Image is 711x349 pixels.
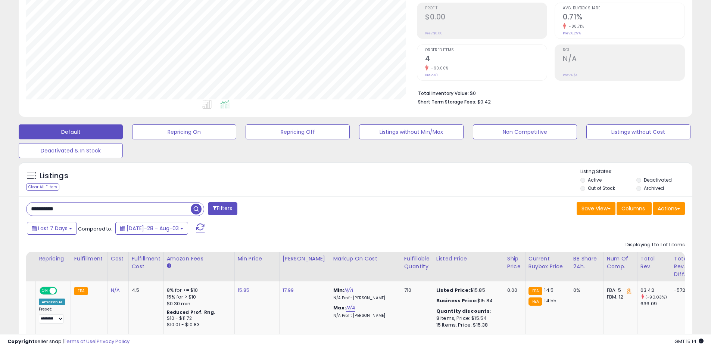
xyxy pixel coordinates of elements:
[528,297,542,306] small: FBA
[566,24,584,29] small: -88.71%
[607,287,632,294] div: FBA: 5
[167,255,231,263] div: Amazon Fees
[436,322,498,328] div: 15 Items, Price: $15.38
[436,308,490,315] b: Quantity discounts
[167,287,229,294] div: 8% for <= $10
[167,322,229,328] div: $10.01 - $10.83
[167,263,171,269] small: Amazon Fees.
[477,98,491,105] span: $0.42
[333,296,395,301] p: N/A Profit [PERSON_NAME]
[167,309,216,315] b: Reduced Prof. Rng.
[132,287,158,294] div: 4.5
[644,185,664,191] label: Archived
[7,338,35,345] strong: Copyright
[674,338,704,345] span: 2025-08-11 15:14 GMT
[528,255,567,271] div: Current Buybox Price
[586,124,690,139] button: Listings without Cost
[626,241,685,248] div: Displaying 1 to 1 of 1 items
[418,88,679,97] li: $0
[436,297,477,304] b: Business Price:
[640,300,671,307] div: 636.09
[563,55,685,65] h2: N/A
[621,205,645,212] span: Columns
[246,124,350,139] button: Repricing Off
[563,6,685,10] span: Avg. Buybox Share
[588,185,615,191] label: Out of Stock
[507,255,522,271] div: Ship Price
[64,338,96,345] a: Terms of Use
[544,287,553,294] span: 14.5
[404,287,427,294] div: 710
[644,177,672,183] label: Deactivated
[333,255,398,263] div: Markup on Cost
[115,222,188,235] button: [DATE]-28 - Aug-03
[39,307,65,324] div: Preset:
[404,255,430,271] div: Fulfillable Quantity
[617,202,652,215] button: Columns
[563,31,581,35] small: Prev: 6.29%
[436,315,498,322] div: 8 Items, Price: $15.54
[39,255,68,263] div: Repricing
[528,287,542,295] small: FBA
[111,255,125,263] div: Cost
[27,222,77,235] button: Last 7 Days
[563,73,577,77] small: Prev: N/A
[74,287,88,295] small: FBA
[436,287,498,294] div: $15.85
[653,202,685,215] button: Actions
[346,304,355,312] a: N/A
[436,297,498,304] div: $15.84
[38,225,68,232] span: Last 7 Days
[645,294,667,300] small: (-90.03%)
[333,287,344,294] b: Min:
[40,288,50,294] span: ON
[580,168,692,175] p: Listing States:
[127,225,179,232] span: [DATE]-28 - Aug-03
[333,304,346,311] b: Max:
[425,6,547,10] span: Profit
[283,287,294,294] a: 17.99
[425,31,443,35] small: Prev: $0.00
[74,255,104,263] div: Fulfillment
[425,13,547,23] h2: $0.00
[436,308,498,315] div: :
[640,255,668,271] div: Total Rev.
[436,287,470,294] b: Listed Price:
[359,124,463,139] button: Listings without Min/Max
[563,13,685,23] h2: 0.71%
[283,255,327,263] div: [PERSON_NAME]
[607,294,632,300] div: FBM: 12
[344,287,353,294] a: N/A
[78,225,112,232] span: Compared to:
[19,143,123,158] button: Deactivated & In Stock
[573,287,598,294] div: 0%
[436,255,501,263] div: Listed Price
[132,255,160,271] div: Fulfillment Cost
[544,297,556,304] span: 14.55
[19,124,123,139] button: Default
[473,124,577,139] button: Non Competitive
[428,65,449,71] small: -90.00%
[39,299,65,305] div: Amazon AI
[674,287,692,294] div: -572.67
[640,287,671,294] div: 63.42
[507,287,520,294] div: 0.00
[674,255,695,278] div: Total Rev. Diff.
[167,294,229,300] div: 15% for > $10
[418,99,476,105] b: Short Term Storage Fees:
[167,300,229,307] div: $0.30 min
[577,202,615,215] button: Save View
[330,252,401,281] th: The percentage added to the cost of goods (COGS) that forms the calculator for Min & Max prices.
[333,313,395,318] p: N/A Profit [PERSON_NAME]
[97,338,130,345] a: Privacy Policy
[588,177,602,183] label: Active
[7,338,130,345] div: seller snap | |
[167,315,229,322] div: $10 - $11.72
[111,287,120,294] a: N/A
[425,73,438,77] small: Prev: 40
[26,183,59,191] div: Clear All Filters
[208,202,237,215] button: Filters
[425,55,547,65] h2: 4
[418,90,469,96] b: Total Inventory Value:
[238,287,250,294] a: 15.85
